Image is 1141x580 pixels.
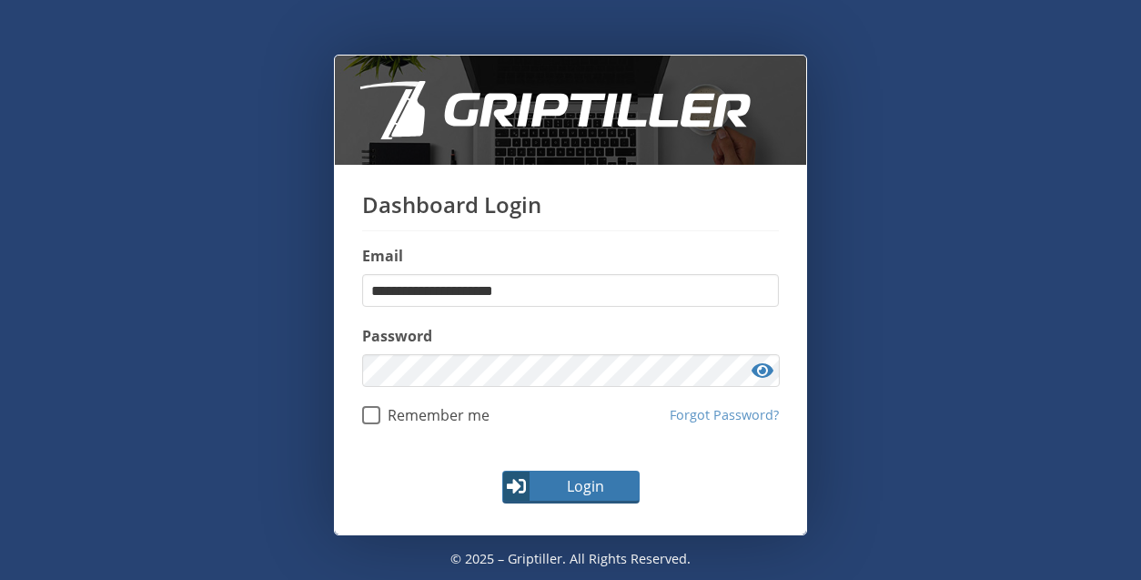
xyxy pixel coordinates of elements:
[380,406,490,424] span: Remember me
[670,405,779,425] a: Forgot Password?
[532,475,638,497] span: Login
[362,245,779,267] label: Email
[362,192,779,231] h1: Dashboard Login
[362,325,779,347] label: Password
[502,471,640,504] button: Login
